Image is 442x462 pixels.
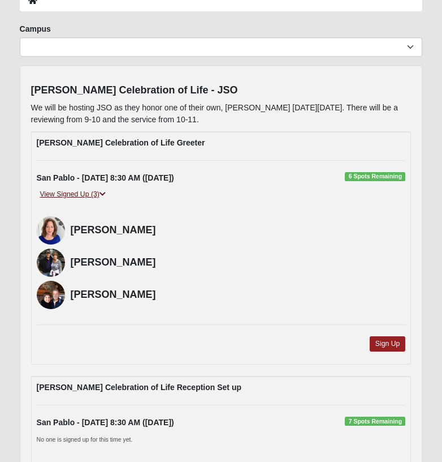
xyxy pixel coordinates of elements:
[37,216,65,245] img: Lorri Girard
[37,189,109,200] a: View Signed Up (3)
[37,436,133,443] small: No one is signed up for this time yet.
[20,23,51,35] label: Campus
[37,281,65,309] img: Dennis Myers
[345,417,405,426] span: 7 Spots Remaining
[345,172,405,181] span: 6 Spots Remaining
[37,383,241,392] strong: [PERSON_NAME] Celebration of Life Reception Set up
[37,138,205,147] strong: [PERSON_NAME] Celebration of Life Greeter
[31,84,411,97] h4: [PERSON_NAME] Celebration of Life - JSO
[370,336,406,352] a: Sign Up
[31,102,411,126] p: We will be hosting JSO as they honor one of their own, [PERSON_NAME] [DATE][DATE]. There will be ...
[71,256,406,269] h4: [PERSON_NAME]
[37,173,174,182] strong: San Pablo - [DATE] 8:30 AM ([DATE])
[71,224,406,237] h4: [PERSON_NAME]
[37,418,174,427] strong: San Pablo - [DATE] 8:30 AM ([DATE])
[37,249,65,277] img: Beth Myers
[71,289,406,301] h4: [PERSON_NAME]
